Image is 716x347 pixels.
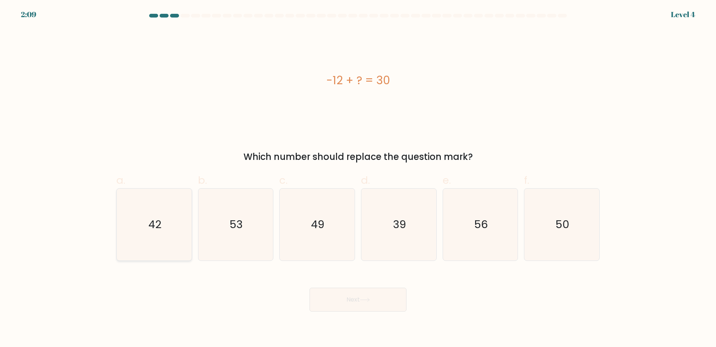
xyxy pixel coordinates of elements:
span: a. [116,173,125,187]
button: Next [310,288,406,312]
text: 53 [230,217,243,232]
span: b. [198,173,207,187]
text: 56 [474,217,488,232]
span: d. [361,173,370,187]
text: 50 [556,217,570,232]
text: 49 [311,217,325,232]
text: 42 [148,217,161,232]
span: f. [524,173,529,187]
div: Which number should replace the question mark? [121,150,595,164]
text: 39 [393,217,406,232]
span: c. [279,173,288,187]
div: -12 + ? = 30 [116,72,600,89]
div: 2:09 [21,9,36,20]
span: e. [443,173,451,187]
div: Level 4 [671,9,695,20]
